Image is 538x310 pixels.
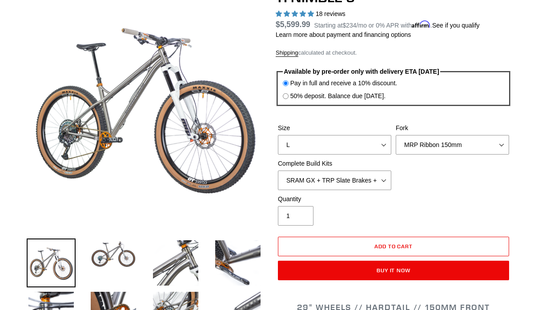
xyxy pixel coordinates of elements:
[151,238,200,287] img: Load image into Gallery viewer, TI NIMBLE 9
[316,10,345,17] span: 18 reviews
[432,22,480,29] a: See if you qualify - Learn more about Affirm Financing (opens in modal)
[278,123,391,133] label: Size
[89,238,138,270] img: Load image into Gallery viewer, TI NIMBLE 9
[276,48,511,57] div: calculated at checkout.
[283,67,441,76] legend: Available by pre-order only with delivery ETA [DATE]
[213,238,262,287] img: Load image into Gallery viewer, TI NIMBLE 9
[314,19,480,30] p: Starting at /mo or 0% APR with .
[278,195,391,204] label: Quantity
[278,261,509,280] button: Buy it now
[396,123,509,133] label: Fork
[342,22,356,29] span: $234
[412,20,430,28] span: Affirm
[276,20,310,29] span: $5,599.99
[276,31,411,38] a: Learn more about payment and financing options
[278,237,509,256] button: Add to cart
[276,49,298,57] a: Shipping
[374,243,413,250] span: Add to cart
[27,238,76,287] img: Load image into Gallery viewer, TI NIMBLE 9
[290,91,386,101] label: 50% deposit. Balance due [DATE].
[290,79,397,88] label: Pay in full and receive a 10% discount.
[276,10,316,17] span: 4.89 stars
[278,159,391,168] label: Complete Build Kits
